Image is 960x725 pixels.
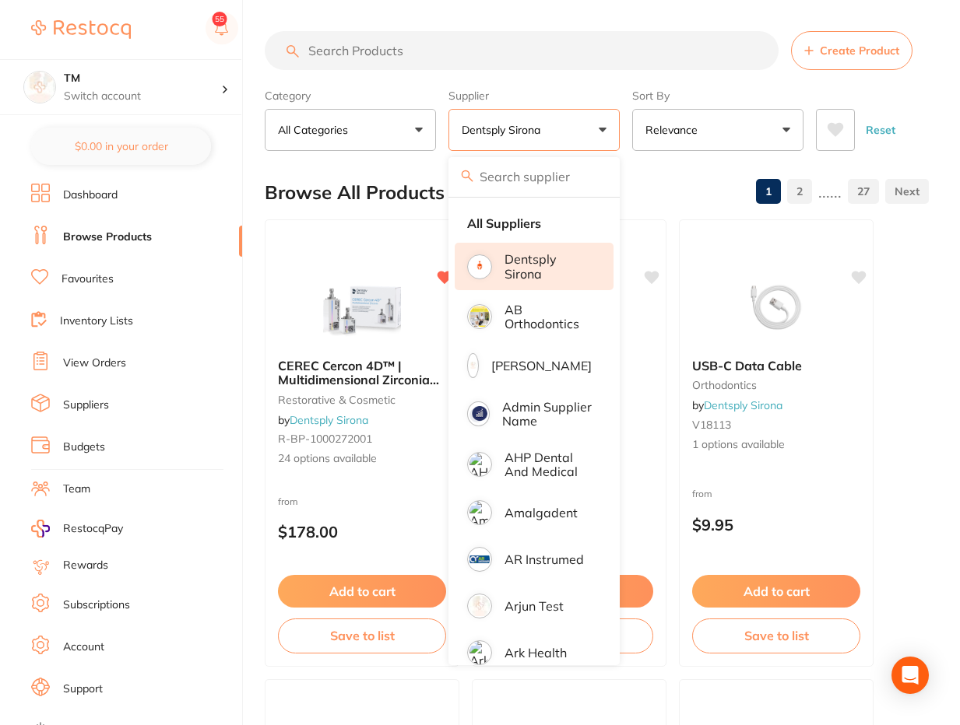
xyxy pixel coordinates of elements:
[290,413,368,427] a: Dentsply Sirona
[265,109,436,151] button: All Categories
[469,548,490,571] img: AR Instrumed
[31,520,50,538] img: RestocqPay
[278,575,446,608] button: Add to cart
[278,359,446,387] b: CEREC Cercon 4D™ | Multidimensional Zirconia Block
[787,176,812,207] a: 2
[31,128,211,165] button: $0.00 in your order
[24,72,55,103] img: TM
[469,594,490,618] img: Arjun Test
[63,440,105,455] a: Budgets
[60,313,133,329] a: Inventory Lists
[31,478,242,520] a: Team
[278,496,298,507] span: from
[505,450,592,479] p: AHP Dental and Medical
[645,122,704,138] p: Relevance
[278,122,354,138] p: All Categories
[278,451,446,467] span: 24 options available
[469,402,487,426] img: Admin supplier name
[31,636,242,678] a: Account
[791,31,913,70] button: Create Product
[31,352,242,394] a: View Orders
[278,618,446,653] button: Save to list
[491,359,592,373] p: [PERSON_NAME]
[692,358,802,373] span: USB-C Data Cable
[505,552,584,566] p: AR Instrumed
[505,252,592,281] p: Dentsply Sirona
[820,44,899,57] span: Create Product
[692,516,860,534] p: $9.95
[692,437,860,453] span: 1 options available
[31,184,242,226] a: Dashboard
[63,521,123,537] span: RestocqPay
[31,310,242,352] a: Inventory Lists
[278,358,439,402] span: CEREC Cercon 4D™ | Multidimensional Zirconia Block
[469,255,490,278] img: Dentsply Sirona
[726,268,827,346] img: USB-C Data Cable
[505,599,564,613] p: Arjun Test
[632,89,804,103] label: Sort By
[467,216,541,230] strong: All Suppliers
[63,681,103,697] a: Support
[31,436,242,478] a: Budgets
[448,157,620,196] input: Search supplier
[692,488,712,499] span: from
[469,641,490,664] img: Ark Health
[848,176,879,207] a: 27
[455,207,614,240] li: Clear selection
[818,183,842,201] p: ......
[63,187,118,203] a: Dashboard
[265,182,445,204] h2: Browse All Products
[692,379,860,391] small: orthodontics
[505,303,592,331] p: AB Orthodontics
[63,482,90,497] a: Team
[31,394,242,436] a: Suppliers
[469,453,490,476] img: AHP Dental and Medical
[861,109,900,151] button: Reset
[469,354,476,377] img: Adam Dental
[692,575,860,608] button: Add to cart
[63,398,109,413] a: Suppliers
[692,359,860,373] b: USB-C Data Cable
[704,398,782,412] a: Dentsply Sirona
[63,597,130,613] a: Subscriptions
[692,618,860,653] button: Save to list
[62,271,114,287] a: Favourites
[692,398,782,412] span: by
[63,639,104,655] a: Account
[632,109,804,151] button: Relevance
[311,268,413,346] img: CEREC Cercon 4D™ | Multidimensional Zirconia Block
[278,394,446,406] small: restorative & cosmetic
[31,226,242,268] a: Browse Products
[278,432,372,446] span: R-BP-1000272001
[31,520,123,538] a: RestocqPay
[505,506,578,520] p: Amalgadent
[63,355,126,371] a: View Orders
[756,176,781,207] a: 1
[63,229,152,245] a: Browse Products
[31,268,242,310] a: Favourites
[278,413,368,427] span: by
[265,89,436,103] label: Category
[448,89,620,103] label: Supplier
[502,400,592,429] p: Admin supplier name
[891,657,929,694] div: Open Intercom Messenger
[692,418,731,432] span: V18113
[31,678,242,720] a: Support
[448,109,620,151] button: Dentsply Sirona
[64,71,221,86] h4: TM
[31,594,242,636] a: Subscriptions
[265,31,779,70] input: Search Products
[469,501,490,524] img: Amalgadent
[469,305,490,328] img: AB Orthodontics
[462,122,547,138] p: Dentsply Sirona
[505,646,567,660] p: Ark Health
[278,523,446,541] p: $178.00
[63,558,108,573] a: Rewards
[31,20,131,39] img: Restocq Logo
[64,89,221,104] p: Switch account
